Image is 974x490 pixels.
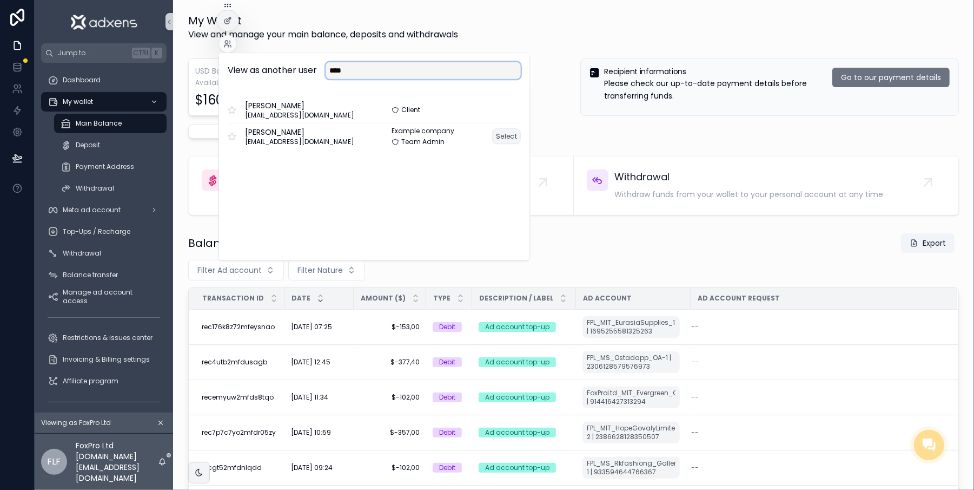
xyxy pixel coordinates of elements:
[401,106,420,114] span: Client
[360,358,420,367] span: $-377,40
[691,323,699,331] span: --
[54,114,167,133] a: Main Balance
[41,244,167,263] a: Withdrawal
[360,428,420,437] span: $-357,00
[605,68,824,75] h5: Recipient informations
[58,49,128,57] span: Jump to...
[901,233,955,253] button: Export
[228,64,317,77] h2: View as another user
[188,13,458,28] h1: My Wallet
[76,184,114,193] span: Withdrawal
[582,422,680,443] a: FPL_MIT_HopeGovalyLimited_102404-2 | 2386628128350507
[485,463,549,473] div: Ad account top-up
[202,428,278,437] div: rec7p7c7yo2mfdr05zy
[245,138,354,146] span: [EMAIL_ADDRESS][DOMAIN_NAME]
[41,43,167,63] button: Jump to...CtrlK
[691,428,699,437] span: --
[41,287,167,306] a: Manage ad account access
[587,354,675,371] span: FPL_MS_Ostadapp_OA-1 | 2306128579576973
[583,294,632,303] span: Ad account
[41,419,111,427] span: Viewing as FoxPro Ltd
[54,179,167,198] a: Withdrawal
[360,393,420,402] span: $-102,00
[63,334,153,342] span: Restrictions & issues center
[195,66,463,76] h3: USD Balance
[63,288,156,305] span: Manage ad account access
[439,357,455,367] div: Debit
[202,463,278,472] div: recgt52mfdnlqdd
[54,135,167,155] a: Deposit
[698,294,780,303] span: Ad account request
[582,351,680,373] a: FPL_MS_Ostadapp_OA-1 | 2306128579576973
[197,265,262,276] span: Filter Ad account
[439,428,455,437] div: Debit
[153,49,161,57] span: K
[76,141,100,149] span: Deposit
[291,463,333,472] span: [DATE] 09:24
[132,48,150,58] span: Ctrl
[485,428,549,437] div: Ad account top-up
[401,138,445,146] span: Team Admin
[439,463,455,473] div: Debit
[492,128,521,144] button: Select
[76,440,158,484] p: FoxPro Ltd [DOMAIN_NAME][EMAIL_ADDRESS][DOMAIN_NAME]
[433,294,450,303] span: Type
[202,323,278,331] div: rec176k8z72mfeysnao
[63,377,118,386] span: Affiliate program
[41,265,167,285] a: Balance transfer
[485,357,549,367] div: Ad account top-up
[202,294,264,303] span: Transaction ID
[605,77,824,102] p: Please check our up-to-date payment details before transferring funds.
[63,271,118,279] span: Balance transfer
[188,260,284,280] button: Select Button
[291,294,310,303] span: Date
[615,189,884,200] span: Withdraw funds from your wallet to your personal account at any time
[691,358,699,367] span: --
[288,260,365,280] button: Select Button
[587,318,675,336] span: FPL_MIT_EurasiaSupplies_112407 | 1695255581325263
[291,393,328,402] span: [DATE] 11:34
[35,63,173,413] div: scrollable content
[587,459,675,476] span: FPL_MS_Rkfashiong_Gallery_RG-1 | 933594644766367
[245,111,354,120] span: [EMAIL_ADDRESS][DOMAIN_NAME]
[41,200,167,220] a: Meta ad account
[76,119,122,128] span: Main Balance
[70,13,137,30] img: App logo
[195,79,463,87] span: Available funds
[76,162,134,171] span: Payment Address
[582,457,680,479] a: FPL_MS_Rkfashiong_Gallery_RG-1 | 933594644766367
[691,463,699,472] span: --
[485,393,549,402] div: Ad account top-up
[48,455,61,468] span: FLf
[63,206,121,214] span: Meta ad account
[582,387,680,408] a: FoxProLtd_MIT_Evergreen_Online_Fashion_112026 | 914416427313294
[202,393,278,402] div: recemyuw2mfds8tqo
[245,100,354,111] span: [PERSON_NAME]
[360,323,420,331] span: $-153,00
[691,393,699,402] span: --
[841,72,941,83] span: Go to our payment details
[392,127,454,135] span: Example company
[360,463,420,472] span: $-102,00
[615,169,884,185] span: Withdrawal
[291,323,332,331] span: [DATE] 07:25
[587,424,675,441] span: FPL_MIT_HopeGovalyLimited_102404-2 | 2386628128350507
[574,156,959,215] a: WithdrawalWithdraw funds from your wallet to your personal account at any time
[587,389,675,406] span: FoxProLtd_MIT_Evergreen_Online_Fashion_112026 | 914416427313294
[63,97,93,106] span: My wallet
[41,350,167,369] a: Invoicing & Billing settings
[832,68,950,87] button: Go to our payment details
[63,355,150,364] span: Invoicing & Billing settings
[63,227,130,236] span: Top-Ups / Recharge
[485,322,549,332] div: Ad account top-up
[439,322,455,332] div: Debit
[291,428,331,437] span: [DATE] 10:59
[63,249,101,258] span: Withdrawal
[63,76,101,84] span: Dashboard
[245,127,354,138] span: [PERSON_NAME]
[189,156,574,215] a: DepositMake a deposit and start allocating ad budgets to all your advertising accounts
[439,393,455,402] div: Debit
[202,358,278,367] div: rec4utb2mfdusagb
[41,70,167,90] a: Dashboard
